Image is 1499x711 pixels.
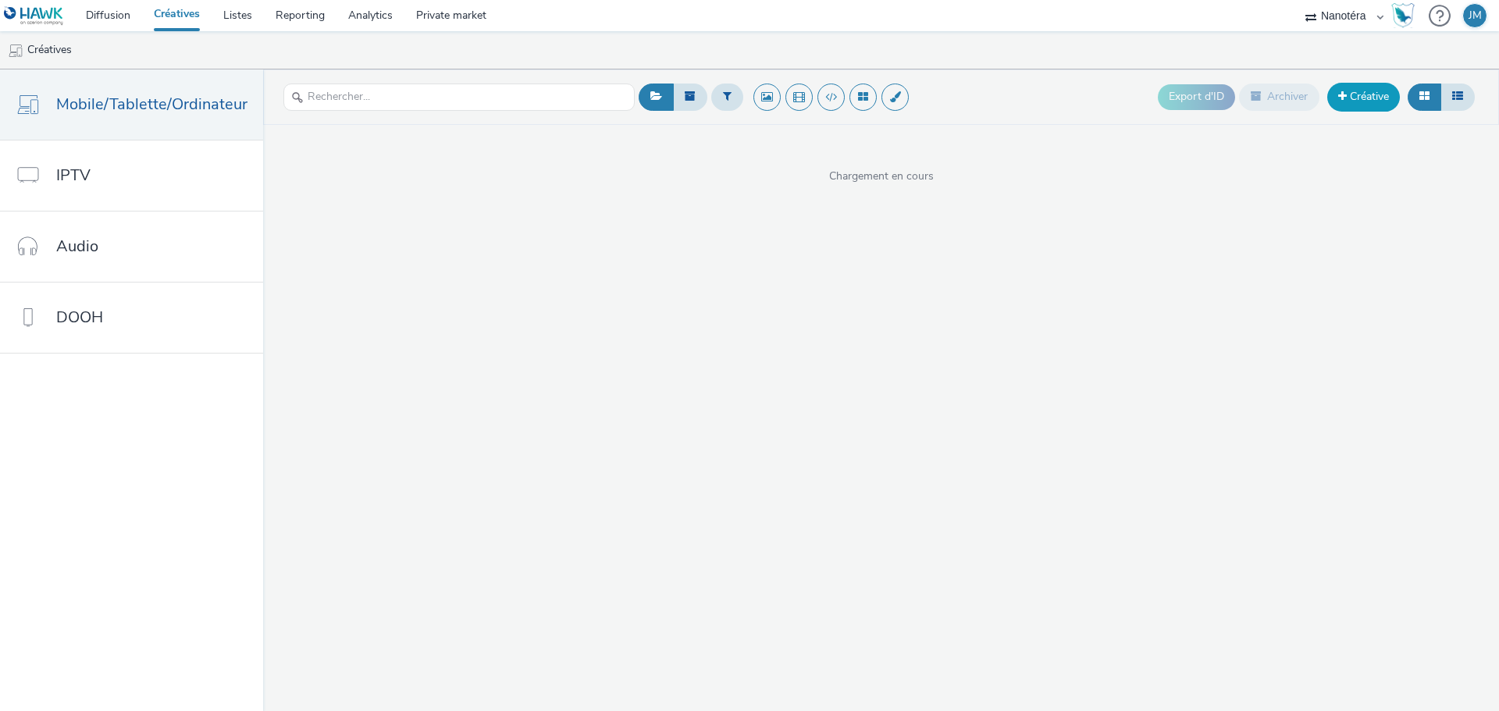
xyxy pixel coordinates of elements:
button: Grille [1408,84,1441,110]
img: Hawk Academy [1391,3,1415,28]
button: Archiver [1239,84,1319,110]
span: Audio [56,235,98,258]
span: Mobile/Tablette/Ordinateur [56,93,247,116]
img: undefined Logo [4,6,64,26]
a: Créative [1327,83,1400,111]
button: Liste [1440,84,1475,110]
img: mobile [8,43,23,59]
div: JM [1469,4,1482,27]
a: Hawk Academy [1391,3,1421,28]
span: IPTV [56,164,91,187]
input: Rechercher... [283,84,635,111]
button: Export d'ID [1158,84,1235,109]
span: DOOH [56,306,103,329]
span: Chargement en cours [263,169,1499,184]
